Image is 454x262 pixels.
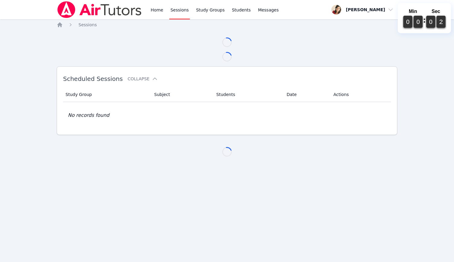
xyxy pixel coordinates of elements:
th: Study Group [63,87,151,102]
th: Actions [330,87,391,102]
th: Subject [151,87,213,102]
th: Date [283,87,330,102]
img: Air Tutors [57,1,142,18]
nav: Breadcrumb [57,22,397,28]
td: No records found [63,102,391,129]
span: Scheduled Sessions [63,75,123,82]
th: Students [213,87,283,102]
button: Collapse [128,76,158,82]
span: Messages [258,7,279,13]
a: Sessions [78,22,97,28]
span: Sessions [78,22,97,27]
